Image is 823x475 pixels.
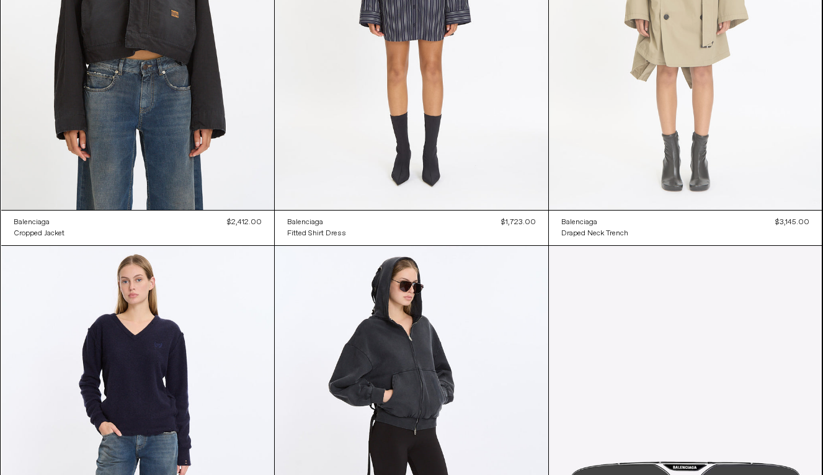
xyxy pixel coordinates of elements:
div: $1,723.00 [501,217,536,228]
div: Cropped Jacket [14,229,65,239]
div: Balenciaga [14,217,50,228]
div: Balenciaga [287,217,323,228]
div: $2,412.00 [227,217,262,228]
a: Fitted Shirt Dress [287,228,346,239]
div: $3,145.00 [775,217,809,228]
div: Fitted Shirt Dress [287,229,346,239]
a: Cropped Jacket [14,228,65,239]
div: Balenciaga [561,217,597,228]
a: Draped Neck Trench [561,228,628,239]
a: Balenciaga [561,217,628,228]
a: Balenciaga [287,217,346,228]
a: Balenciaga [14,217,65,228]
div: Draped Neck Trench [561,229,628,239]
